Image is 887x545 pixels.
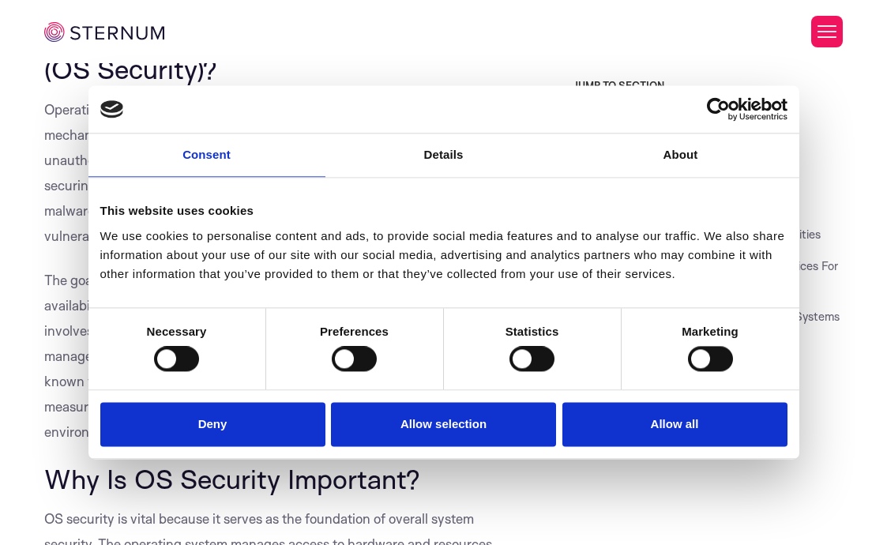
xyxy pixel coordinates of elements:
a: About [562,133,799,177]
div: We use cookies to personalise content and ads, to provide social media features and to analyse ou... [100,227,787,284]
div: This website uses cookies [100,201,787,220]
button: Allow selection [331,402,556,447]
a: Consent [88,133,325,177]
h3: JUMP TO SECTION [572,79,843,92]
strong: Preferences [320,325,389,338]
strong: Statistics [506,325,559,338]
a: Usercentrics Cookiebot - opens in a new window [649,97,787,121]
img: logo [100,100,124,118]
span: The goal of OS security is to ensure the confidentiality, integrity, and availability of data and... [44,272,497,440]
strong: Necessary [147,325,207,338]
button: Allow all [562,402,787,447]
span: Operating system security, or OS security, refers to the policies and mechanisms designed to prot... [44,101,467,244]
button: Toggle Menu [811,16,843,47]
a: Details [325,133,562,177]
strong: Marketing [682,325,739,338]
span: Why Is OS Security Important? [44,462,420,495]
button: Deny [100,402,325,447]
img: sternum iot [44,22,164,42]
